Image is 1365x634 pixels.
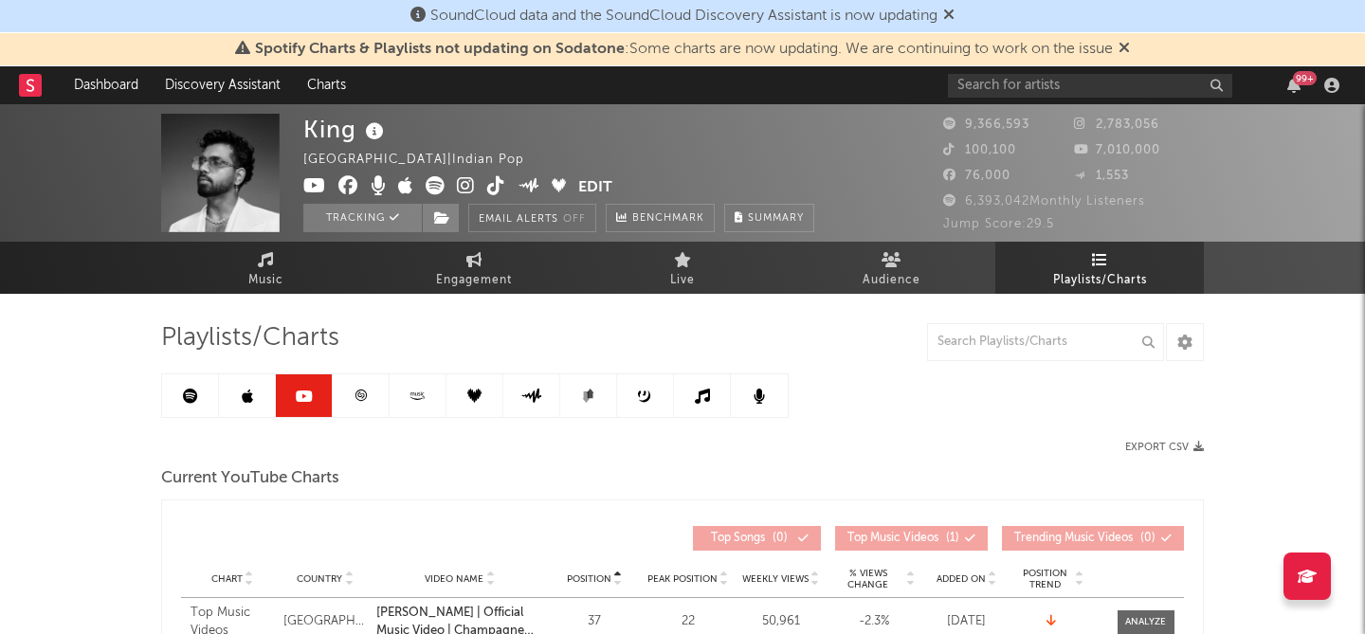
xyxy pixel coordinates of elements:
span: Chart [211,573,243,585]
span: ( 1 ) [847,533,959,544]
div: 50,961 [739,612,823,631]
button: 99+ [1287,78,1301,93]
button: Summary [724,204,814,232]
button: Top Songs(0) [693,526,821,551]
span: Current YouTube Charts [161,467,339,490]
span: Benchmark [632,208,704,230]
a: Charts [294,66,359,104]
a: Engagement [370,242,578,294]
span: Added On [937,573,986,585]
span: SoundCloud data and the SoundCloud Discovery Assistant is now updating [430,9,937,24]
span: 7,010,000 [1074,144,1160,156]
button: Trending Music Videos(0) [1002,526,1184,551]
span: Peak Position [647,573,718,585]
div: -2.3 % [832,612,916,631]
span: Music [248,269,283,292]
span: Engagement [436,269,512,292]
em: Off [563,214,586,225]
a: Benchmark [606,204,715,232]
div: 37 [553,612,636,631]
span: Playlists/Charts [161,327,339,350]
a: Discovery Assistant [152,66,294,104]
span: % Views Change [832,568,904,590]
span: Jump Score: 29.5 [943,218,1054,230]
div: [DATE] [925,612,1009,631]
span: Spotify Charts & Playlists not updating on Sodatone [255,42,625,57]
button: Edit [578,176,612,200]
span: Top Music Videos [847,533,938,544]
a: Audience [787,242,995,294]
button: Top Music Videos(1) [835,526,988,551]
span: 100,100 [943,144,1016,156]
a: Music [161,242,370,294]
div: 99 + [1293,71,1317,85]
div: [GEOGRAPHIC_DATA] | Indian Pop [303,149,546,172]
span: ( 0 ) [705,533,792,544]
span: Position [567,573,611,585]
span: Weekly Views [742,573,809,585]
span: Video Name [425,573,483,585]
span: ( 0 ) [1014,533,1156,544]
span: Trending Music Videos [1014,533,1133,544]
span: 76,000 [943,170,1010,182]
span: 9,366,593 [943,118,1029,131]
input: Search Playlists/Charts [927,323,1164,361]
button: Tracking [303,204,422,232]
button: Export CSV [1125,442,1204,453]
span: Dismiss [943,9,955,24]
span: 1,553 [1074,170,1129,182]
span: Dismiss [1119,42,1130,57]
span: Playlists/Charts [1053,269,1147,292]
a: Playlists/Charts [995,242,1204,294]
span: Position Trend [1018,568,1073,590]
div: [GEOGRAPHIC_DATA] [283,612,367,631]
a: Dashboard [61,66,152,104]
input: Search for artists [948,74,1232,98]
span: Audience [863,269,920,292]
span: : Some charts are now updating. We are continuing to work on the issue [255,42,1113,57]
span: Live [670,269,695,292]
div: 22 [646,612,730,631]
a: Live [578,242,787,294]
span: Top Songs [711,533,765,544]
span: Country [297,573,342,585]
button: Email AlertsOff [468,204,596,232]
div: King [303,114,389,145]
span: 6,393,042 Monthly Listeners [943,195,1145,208]
span: 2,783,056 [1074,118,1159,131]
span: Summary [748,213,804,224]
